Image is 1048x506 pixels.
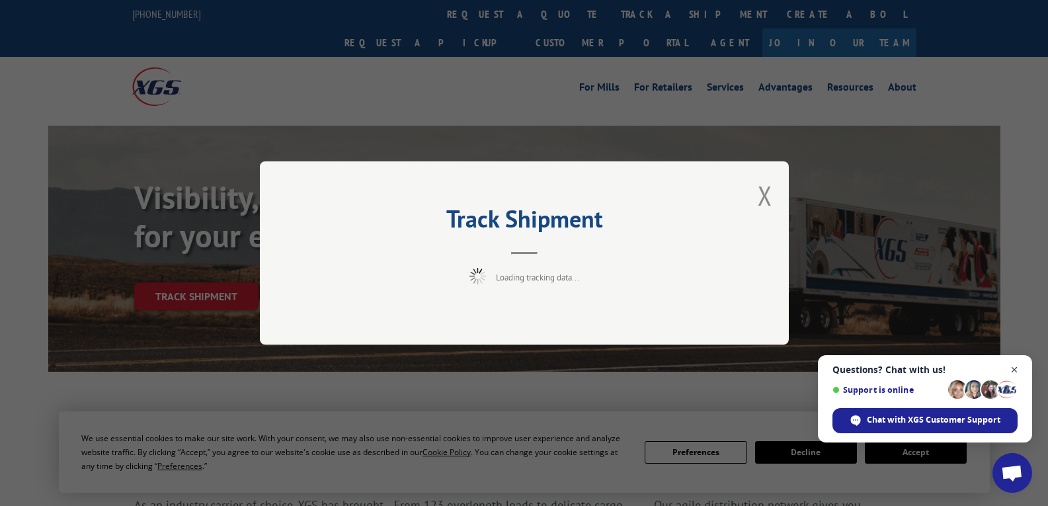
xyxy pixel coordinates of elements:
div: Chat with XGS Customer Support [832,408,1018,433]
div: Open chat [992,453,1032,493]
span: Loading tracking data... [496,272,579,283]
h2: Track Shipment [326,210,723,235]
img: xgs-loading [469,268,486,284]
span: Questions? Chat with us! [832,364,1018,375]
span: Close chat [1006,362,1023,378]
span: Support is online [832,385,944,395]
span: Chat with XGS Customer Support [867,414,1000,426]
button: Close modal [758,178,772,213]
